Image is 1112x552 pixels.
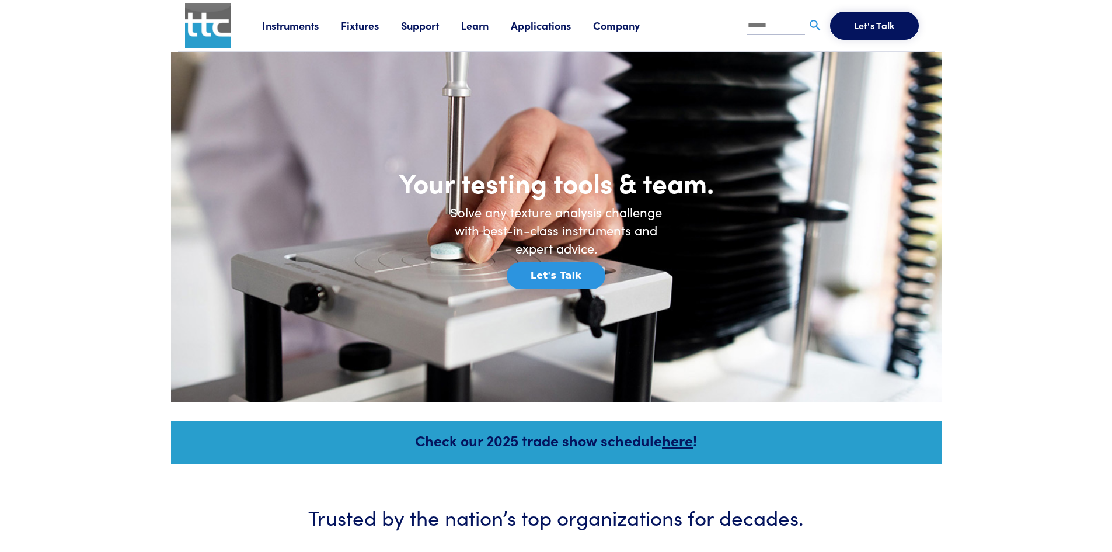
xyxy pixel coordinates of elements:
a: Fixtures [341,18,401,33]
h1: Your testing tools & team. [323,165,790,199]
button: Let's Talk [830,12,919,40]
h6: Solve any texture analysis challenge with best-in-class instruments and expert advice. [440,203,673,257]
a: Company [593,18,662,33]
button: Let's Talk [507,262,605,289]
img: ttc_logo_1x1_v1.0.png [185,3,231,48]
h3: Trusted by the nation’s top organizations for decades. [206,502,907,531]
a: Applications [511,18,593,33]
a: Learn [461,18,511,33]
a: here [662,430,693,450]
h5: Check our 2025 trade show schedule ! [187,430,926,450]
a: Support [401,18,461,33]
a: Instruments [262,18,341,33]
